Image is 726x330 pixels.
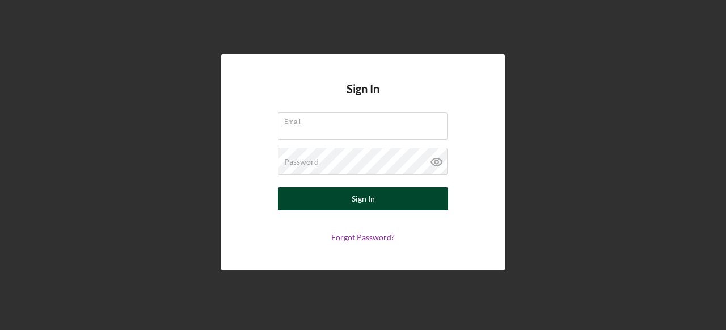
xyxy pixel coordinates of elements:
h4: Sign In [347,82,379,112]
button: Sign In [278,187,448,210]
a: Forgot Password? [331,232,395,242]
div: Sign In [352,187,375,210]
label: Password [284,157,319,166]
label: Email [284,113,448,126]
